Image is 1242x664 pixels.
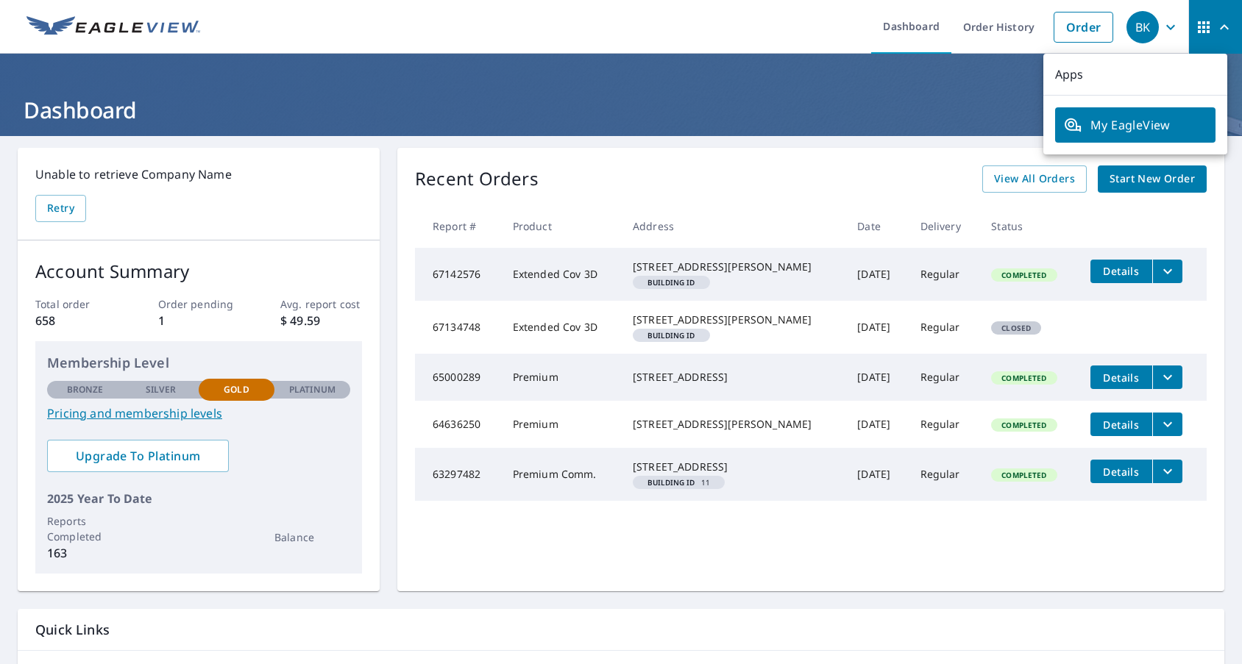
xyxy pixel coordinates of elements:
span: Details [1099,371,1143,385]
td: Premium Comm. [501,448,621,501]
div: [STREET_ADDRESS][PERSON_NAME] [633,417,834,432]
td: Premium [501,401,621,448]
th: Product [501,204,621,248]
p: 2025 Year To Date [47,490,350,507]
a: Upgrade To Platinum [47,440,229,472]
a: View All Orders [982,165,1087,193]
span: View All Orders [994,170,1075,188]
span: Details [1099,418,1143,432]
td: Extended Cov 3D [501,248,621,301]
a: Start New Order [1098,165,1207,193]
td: 65000289 [415,354,501,401]
td: [DATE] [845,248,908,301]
p: Account Summary [35,258,362,285]
td: 67142576 [415,248,501,301]
td: [DATE] [845,354,908,401]
div: [STREET_ADDRESS][PERSON_NAME] [633,260,834,274]
button: Retry [35,195,86,222]
p: Membership Level [47,353,350,373]
span: My EagleView [1064,116,1207,134]
span: Start New Order [1110,170,1195,188]
td: Regular [909,401,980,448]
button: filesDropdownBtn-63297482 [1152,460,1182,483]
button: detailsBtn-65000289 [1090,365,1152,389]
em: Building ID [647,479,695,486]
button: detailsBtn-63297482 [1090,460,1152,483]
p: Total order [35,296,117,312]
th: Delivery [909,204,980,248]
p: $ 49.59 [280,312,362,329]
p: Unable to retrieve Company Name [35,165,362,183]
span: 11 [639,479,719,486]
h1: Dashboard [18,95,1224,125]
td: Regular [909,301,980,354]
span: Completed [993,373,1055,383]
em: Building ID [647,332,695,339]
button: detailsBtn-67142576 [1090,260,1152,283]
td: Regular [909,248,980,301]
td: 63297482 [415,448,501,501]
p: Silver [146,383,177,396]
button: filesDropdownBtn-64636250 [1152,413,1182,436]
p: 658 [35,312,117,329]
div: [STREET_ADDRESS] [633,460,834,474]
span: Details [1099,465,1143,479]
a: Order [1054,12,1113,43]
th: Address [621,204,845,248]
span: Details [1099,264,1143,278]
button: filesDropdownBtn-67142576 [1152,260,1182,283]
p: 163 [47,544,123,562]
em: Building ID [647,279,695,286]
span: Completed [993,470,1055,480]
p: Avg. report cost [280,296,362,312]
span: Retry [47,199,74,218]
p: Platinum [289,383,336,396]
span: Completed [993,420,1055,430]
button: detailsBtn-64636250 [1090,413,1152,436]
td: Premium [501,354,621,401]
td: [DATE] [845,448,908,501]
p: Balance [274,529,350,545]
td: [DATE] [845,401,908,448]
td: [DATE] [845,301,908,354]
div: [STREET_ADDRESS] [633,370,834,385]
p: Gold [224,383,249,396]
span: Completed [993,270,1055,280]
p: Recent Orders [415,165,539,193]
a: Pricing and membership levels [47,404,350,422]
p: Apps [1043,54,1227,96]
td: 67134748 [415,301,501,354]
img: EV Logo [26,16,200,38]
p: Reports Completed [47,513,123,544]
p: Bronze [67,383,104,396]
th: Report # [415,204,501,248]
td: Regular [909,448,980,501]
span: Upgrade To Platinum [59,448,217,464]
p: Quick Links [35,621,1207,639]
td: 64636250 [415,401,501,448]
div: BK [1126,11,1159,43]
td: Extended Cov 3D [501,301,621,354]
a: My EagleView [1055,107,1216,143]
span: Closed [993,323,1040,333]
td: Regular [909,354,980,401]
th: Date [845,204,908,248]
button: filesDropdownBtn-65000289 [1152,365,1182,389]
th: Status [979,204,1079,248]
div: [STREET_ADDRESS][PERSON_NAME] [633,313,834,327]
p: Order pending [158,296,240,312]
p: 1 [158,312,240,329]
